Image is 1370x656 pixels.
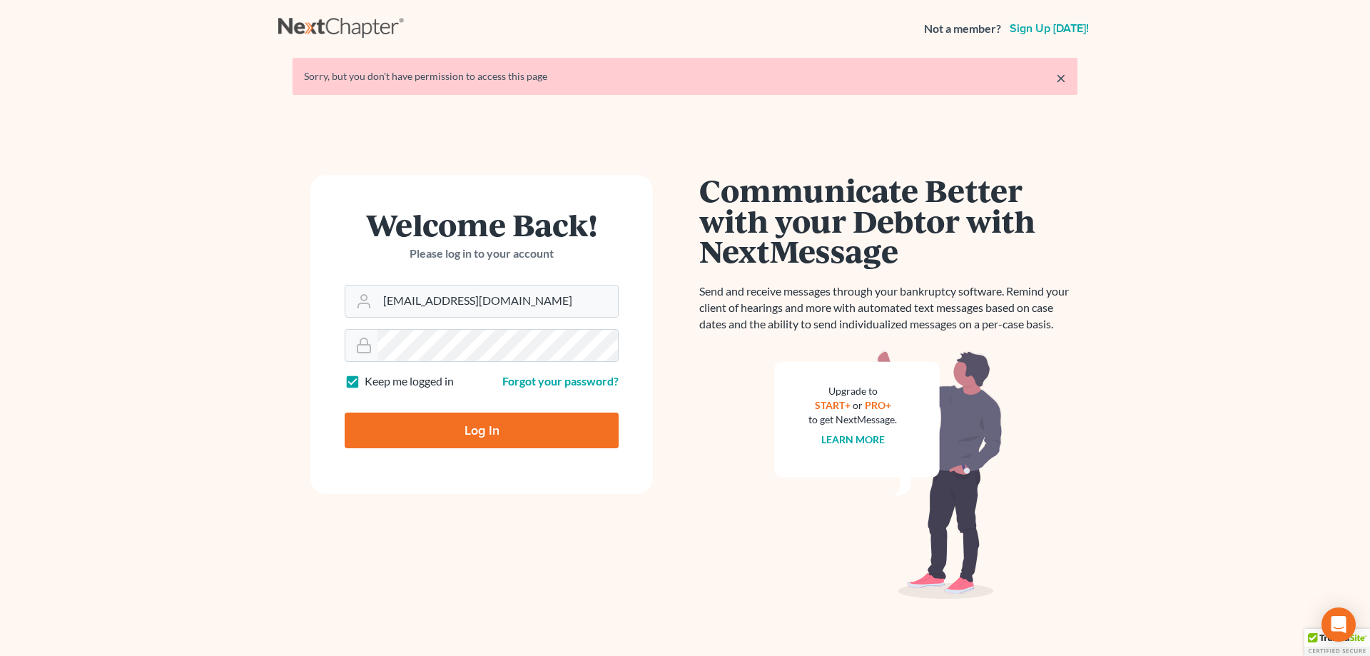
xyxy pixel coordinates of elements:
h1: Welcome Back! [345,209,619,240]
span: or [853,399,863,411]
a: × [1056,69,1066,86]
a: Forgot your password? [502,374,619,388]
div: to get NextMessage. [808,413,897,427]
img: nextmessage_bg-59042aed3d76b12b5cd301f8e5b87938c9018125f34e5fa2b7a6b67550977c72.svg [774,350,1003,600]
a: Learn more [821,433,885,445]
input: Log In [345,413,619,448]
p: Send and receive messages through your bankruptcy software. Remind your client of hearings and mo... [699,283,1077,333]
div: Sorry, but you don't have permission to access this page [304,69,1066,84]
h1: Communicate Better with your Debtor with NextMessage [699,175,1077,266]
strong: Not a member? [924,21,1001,37]
div: Open Intercom Messenger [1321,607,1356,642]
a: PRO+ [865,399,891,411]
a: Sign up [DATE]! [1007,23,1092,34]
div: Upgrade to [808,384,897,398]
a: START+ [815,399,851,411]
div: TrustedSite Certified [1304,629,1370,656]
label: Keep me logged in [365,373,454,390]
input: Email Address [377,286,618,317]
p: Please log in to your account [345,246,619,262]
